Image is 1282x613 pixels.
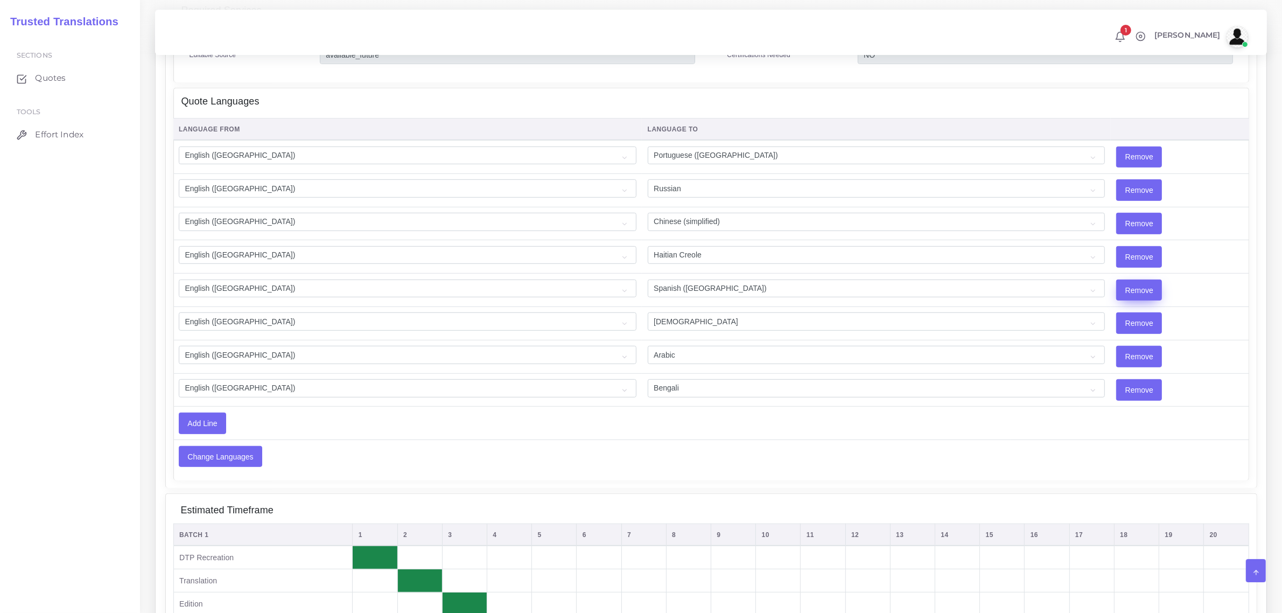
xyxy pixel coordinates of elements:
[1227,26,1248,47] img: avatar
[173,119,642,141] th: Language From
[35,72,66,84] span: Quotes
[397,524,442,546] th: 2
[8,123,132,146] a: Effort Index
[3,15,118,28] h2: Trusted Translations
[1025,524,1069,546] th: 16
[532,524,577,546] th: 5
[1117,380,1161,400] input: Remove
[801,524,845,546] th: 11
[1117,213,1161,234] input: Remove
[173,569,353,593] td: Translation
[727,50,791,60] label: Certifications Needed
[621,524,666,546] th: 7
[179,447,262,467] input: Change Languages
[935,524,979,546] th: 14
[642,119,1111,141] th: Language To
[179,413,226,434] input: Add Line
[1159,524,1203,546] th: 19
[890,524,935,546] th: 13
[1111,31,1130,43] a: 1
[181,96,260,108] h4: Quote Languages
[1117,180,1161,200] input: Remove
[1117,313,1161,333] input: Remove
[17,51,52,59] span: Sections
[173,546,353,569] td: DTP Recreation
[8,67,132,89] a: Quotes
[1149,26,1252,47] a: [PERSON_NAME]avatar
[666,524,711,546] th: 8
[756,524,801,546] th: 10
[1117,346,1161,367] input: Remove
[35,129,83,141] span: Effort Index
[3,13,118,31] a: Trusted Translations
[1204,524,1249,546] th: 20
[1117,280,1161,301] input: Remove
[181,505,274,517] h4: Estimated Timeframe
[577,524,621,546] th: 6
[1117,147,1161,168] input: Remove
[1154,31,1221,39] span: [PERSON_NAME]
[845,524,890,546] th: 12
[1114,524,1159,546] th: 18
[980,524,1025,546] th: 15
[711,524,755,546] th: 9
[1117,247,1161,267] input: Remove
[353,524,397,546] th: 1
[173,524,353,546] th: Batch 1
[1069,524,1114,546] th: 17
[487,524,531,546] th: 4
[190,50,236,60] label: Editable Source
[1120,25,1131,36] span: 1
[442,524,487,546] th: 3
[17,108,41,116] span: Tools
